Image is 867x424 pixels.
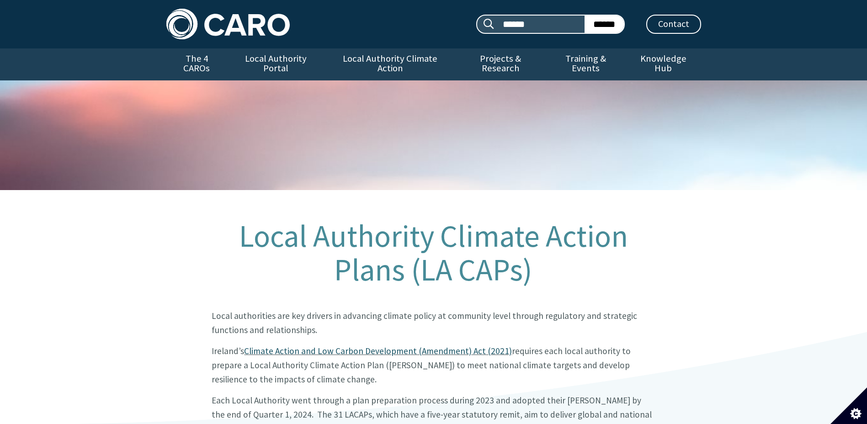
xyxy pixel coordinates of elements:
h1: Local Authority Climate Action Plans (LA CAPs) [212,219,655,287]
a: Training & Events [546,48,626,80]
img: Caro logo [166,9,290,39]
a: Contact [646,15,701,34]
a: Climate Action and Low Carbon Development (Amendment) Act (2021) [244,345,512,356]
a: The 4 CAROs [166,48,227,80]
big: Local authorities are key drivers in advancing climate policy at community level through regulato... [212,310,637,335]
a: Local Authority Portal [227,48,325,80]
big: Ireland’s requires each local authority to prepare a Local Authority Climate Action Plan ([PERSON... [212,345,631,384]
a: Knowledge Hub [626,48,701,80]
a: Local Authority Climate Action [325,48,455,80]
a: Projects & Research [455,48,546,80]
button: Set cookie preferences [830,387,867,424]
